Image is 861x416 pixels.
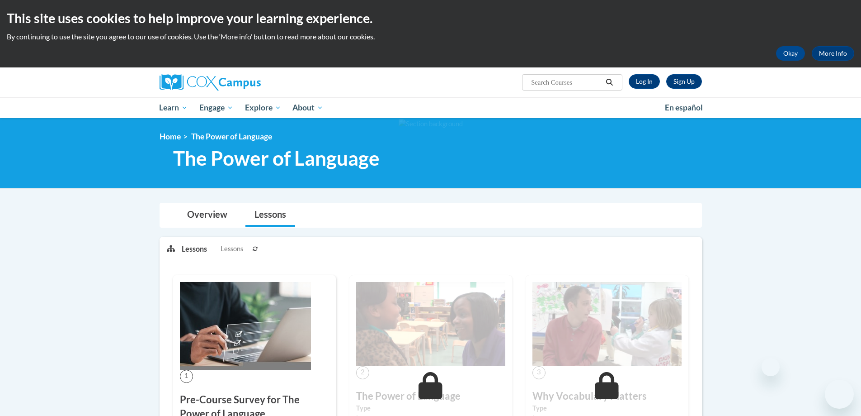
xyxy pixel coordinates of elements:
[356,403,505,413] label: Type
[825,380,854,409] iframe: Button to launch messaging window
[532,282,682,366] img: Course Image
[154,97,194,118] a: Learn
[199,102,233,113] span: Engage
[193,97,239,118] a: Engage
[532,366,546,379] span: 3
[292,102,323,113] span: About
[399,119,463,129] img: Section background
[659,98,709,117] a: En español
[160,74,331,91] a: Cox Campus
[532,389,682,403] h3: Why Vocabulary Matters
[7,9,854,27] h2: This site uses cookies to help improve your learning experience.
[159,102,188,113] span: Learn
[776,46,805,61] button: Okay
[180,370,193,383] span: 1
[356,389,505,403] h3: The Power of Language
[356,366,369,379] span: 2
[629,74,660,89] a: Log In
[665,103,703,112] span: En español
[182,244,207,254] p: Lessons
[160,132,181,141] a: Home
[160,74,261,91] img: Cox Campus
[239,97,287,118] a: Explore
[173,146,380,170] span: The Power of Language
[812,46,854,61] a: More Info
[7,32,854,42] p: By continuing to use the site you agree to our use of cookies. Use the ‘More info’ button to read...
[146,97,715,118] div: Main menu
[602,77,616,88] button: Search
[530,77,602,88] input: Search Courses
[221,244,243,254] span: Lessons
[245,102,281,113] span: Explore
[191,132,272,141] span: The Power of Language
[356,282,505,366] img: Course Image
[178,203,236,227] a: Overview
[762,358,780,376] iframe: Close message
[666,74,702,89] a: Register
[245,203,295,227] a: Lessons
[532,403,682,413] label: Type
[287,97,329,118] a: About
[180,282,311,370] img: Course Image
